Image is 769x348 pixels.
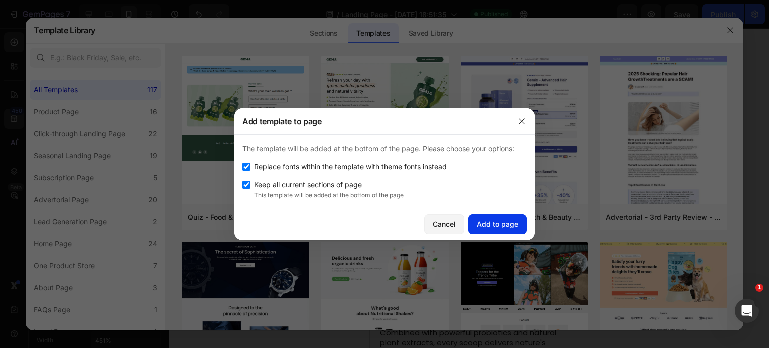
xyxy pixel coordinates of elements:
div: Cancel [433,219,456,229]
button: Cancel [424,214,464,234]
p: This template will be added at the bottom of the page [254,191,527,200]
span: ProBright uses top-quality natural ingredients sourced globally and made right here in [GEOGRAPHI... [10,241,186,290]
img: gempages_432750572815254551-ed437212-7f3d-4e87-8ecf-a5b40df64c7c.webp [15,95,183,196]
strong: PREMIUM INGREDIENTS SOURCED FROM NATURE'S BEST [11,206,177,233]
span: 1 [755,284,763,292]
h2: 4. [10,205,188,233]
iframe: Intercom live chat [735,299,759,323]
button: Add to page [468,214,527,234]
h3: Add template to page [242,115,322,127]
p: Combined with powerful probiotics and natural plant extracts, every scoop delivers nature's most ... [10,300,187,339]
div: Add to page [477,219,518,229]
p: The template will be added at the bottom of the page. Please choose your options: [242,143,527,155]
span: Replace fonts within the template with theme fonts instead [254,161,447,173]
span: Keep all current sections of page [254,179,362,191]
